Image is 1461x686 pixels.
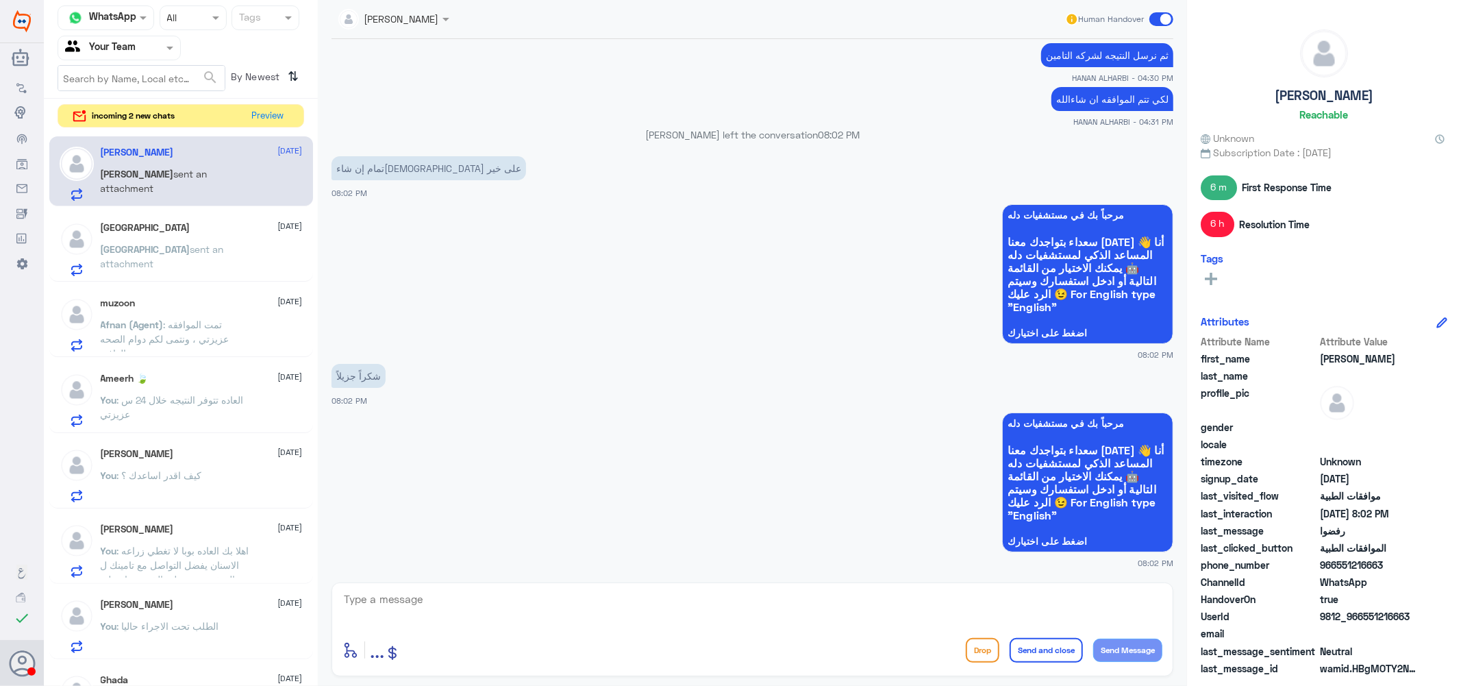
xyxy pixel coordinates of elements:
span: 6 m [1201,175,1237,200]
span: true [1320,592,1419,607]
img: defaultAdmin.png [1301,30,1347,77]
span: Attribute Name [1201,334,1317,349]
span: timezone [1201,454,1317,469]
button: Preview [246,105,290,127]
button: Drop [966,638,999,663]
span: سعداء بتواجدك معنا [DATE] 👋 أنا المساعد الذكي لمستشفيات دله 🤖 يمكنك الاختيار من القائمة التالية أ... [1008,235,1168,313]
span: 08:02 PM [1138,557,1173,569]
span: first_name [1201,352,1317,366]
div: Tags [237,10,261,27]
span: 08:02 PM [332,396,367,405]
span: [DATE] [278,220,303,232]
span: phone_number [1201,558,1317,572]
span: 2025-09-01T17:02:43.3660237Z [1320,506,1419,521]
span: [DATE] [278,145,303,157]
span: You [101,620,117,632]
span: search [202,69,218,86]
span: last_name [1201,369,1317,383]
img: defaultAdmin.png [60,147,94,181]
span: last_message_sentiment [1201,644,1317,659]
span: sent an attachment [101,243,224,269]
span: [DATE] [278,371,303,383]
span: 6 h [1201,212,1234,236]
h5: Abdulrahman [101,147,174,158]
span: incoming 2 new chats [92,110,175,122]
span: [GEOGRAPHIC_DATA] [101,243,190,255]
h5: Abu Ahmed [101,524,174,535]
span: HANAN ALHARBI - 04:30 PM [1072,72,1173,84]
span: null [1320,420,1419,434]
h5: [PERSON_NAME] [1275,88,1373,103]
span: 9812_966551216663 [1320,609,1419,624]
span: [DATE] [278,597,303,609]
img: defaultAdmin.png [60,222,94,256]
span: locale [1201,437,1317,452]
span: موافقات الطبية [1320,489,1419,503]
span: last_interaction [1201,506,1317,521]
span: sent an attachment [101,168,208,194]
span: null [1320,437,1419,452]
span: HandoverOn [1201,592,1317,607]
h5: Turki [101,222,190,234]
span: HANAN ALHARBI - 04:31 PM [1073,116,1173,127]
span: You [101,545,117,556]
span: [DATE] [278,446,303,458]
span: 2025-09-01T10:11:30.697Z [1320,471,1419,486]
span: By Newest [225,65,283,93]
span: You [101,394,117,406]
span: last_message [1201,524,1317,538]
span: [DATE] [278,295,303,308]
span: Human Handover [1079,13,1145,25]
span: email [1201,626,1317,641]
span: 08:02 PM [1138,349,1173,360]
h6: Attributes [1201,315,1249,328]
span: [PERSON_NAME] [101,168,174,180]
img: Widebot Logo [13,10,31,32]
img: defaultAdmin.png [60,297,94,332]
span: Subscription Date : [DATE] [1201,145,1447,160]
span: مرحباً بك في مستشفيات دله [1008,418,1168,429]
span: ... [370,637,384,662]
span: last_message_id [1201,661,1317,676]
p: 1/9/2025, 4:31 PM [1051,87,1173,111]
img: whatsapp.png [65,8,86,28]
h5: Ghada [101,674,129,686]
span: : الطلب تحت الاجراء حاليا [117,620,219,632]
img: defaultAdmin.png [60,373,94,407]
span: UserId [1201,609,1317,624]
span: 966551216663 [1320,558,1419,572]
span: Attribute Value [1320,334,1419,349]
span: First Response Time [1242,180,1332,195]
span: last_clicked_button [1201,541,1317,555]
button: search [202,66,218,89]
span: Unknown [1320,454,1419,469]
span: last_visited_flow [1201,489,1317,503]
span: Afnan (Agent) [101,319,164,330]
p: [PERSON_NAME] left the conversation [332,127,1173,142]
span: wamid.HBgMOTY2NTUxMjE2NjYzFQIAEhgUM0E3NzhGQkIxNDc2NTNEQ0UyMkYA [1320,661,1419,676]
h6: Reachable [1300,108,1349,121]
span: gender [1201,420,1317,434]
span: 08:02 PM [332,188,367,197]
button: ... [370,635,384,665]
h5: Ameerh 🍃 [101,373,149,384]
img: defaultAdmin.png [1320,386,1354,420]
span: null [1320,626,1419,641]
span: الموافقات الطبية [1320,541,1419,555]
span: : تمت الموافقه عزيزتي ، ونتمى لكم دوام الصحه والعافيه [101,319,229,359]
img: defaultAdmin.png [60,448,94,482]
span: Resolution Time [1239,217,1310,232]
img: defaultAdmin.png [60,524,94,558]
i: check [14,610,30,626]
button: Send Message [1093,639,1162,662]
span: ChannelId [1201,575,1317,589]
span: 08:02 PM [818,129,860,140]
button: Send and close [1010,638,1083,663]
span: رفضوا [1320,524,1419,538]
span: Unknown [1201,131,1254,145]
span: profile_pic [1201,386,1317,417]
span: [DATE] [278,672,303,685]
p: 1/9/2025, 8:02 PM [332,156,526,180]
span: اضغط على اختيارك [1008,328,1168,339]
span: : كيف اقدر اساعدك ؟ [117,469,202,481]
